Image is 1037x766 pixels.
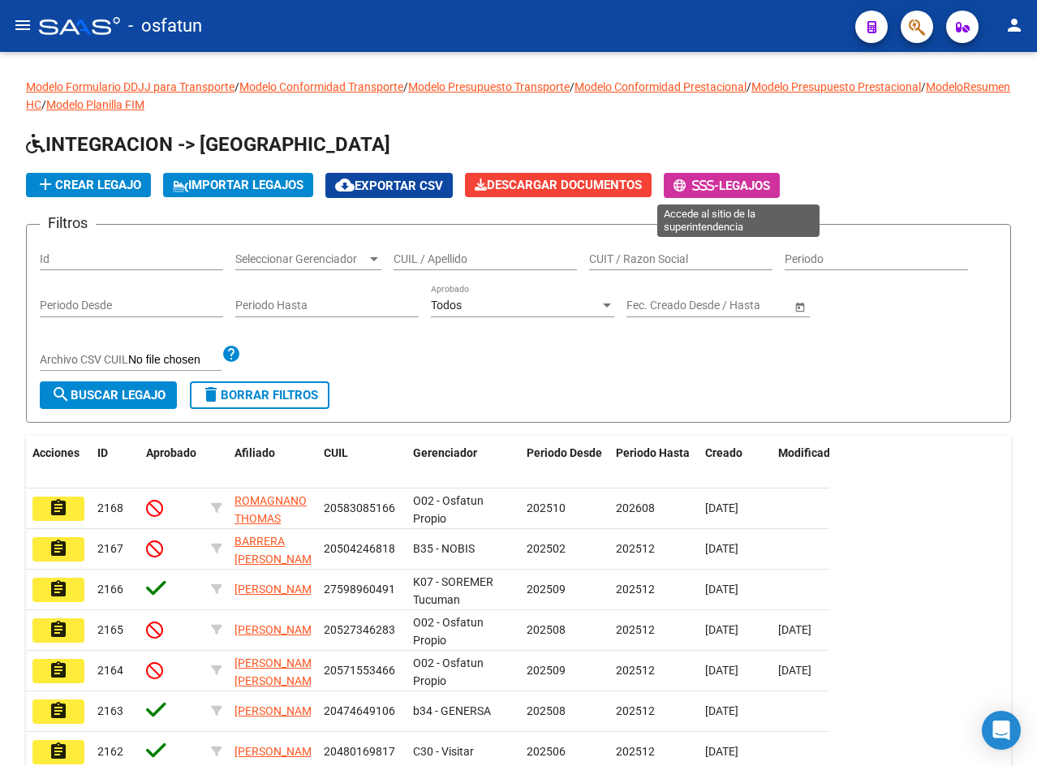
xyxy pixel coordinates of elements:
[705,623,738,636] span: [DATE]
[616,664,655,677] span: 202512
[49,701,68,721] mat-icon: assignment
[97,664,123,677] span: 2164
[324,623,395,636] span: 20527346283
[26,436,91,489] datatable-header-cell: Acciones
[705,542,738,555] span: [DATE]
[616,446,690,459] span: Periodo Hasta
[616,583,655,596] span: 202512
[325,173,453,198] button: Exportar CSV
[705,745,738,758] span: [DATE]
[407,436,520,489] datatable-header-cell: Gerenciador
[527,664,566,677] span: 202509
[475,178,642,192] span: Descargar Documentos
[778,446,837,459] span: Modificado
[413,656,484,688] span: O02 - Osfatun Propio
[46,98,144,111] a: Modelo Planilla FIM
[413,745,474,758] span: C30 - Visitar
[32,446,80,459] span: Acciones
[49,498,68,518] mat-icon: assignment
[1005,15,1024,35] mat-icon: person
[36,178,141,192] span: Crear Legajo
[51,385,71,404] mat-icon: search
[324,542,395,555] span: 20504246818
[26,133,390,156] span: INTEGRACION -> [GEOGRAPHIC_DATA]
[49,539,68,558] mat-icon: assignment
[520,436,609,489] datatable-header-cell: Periodo Desde
[235,446,275,459] span: Afiliado
[235,535,321,566] span: BARRERA [PERSON_NAME]
[13,15,32,35] mat-icon: menu
[324,446,348,459] span: CUIL
[97,501,123,514] span: 2168
[91,436,140,489] datatable-header-cell: ID
[324,745,395,758] span: 20480169817
[527,583,566,596] span: 202509
[772,436,845,489] datatable-header-cell: Modificado
[324,583,395,596] span: 27598960491
[235,583,321,596] span: [PERSON_NAME]
[778,664,811,677] span: [DATE]
[49,661,68,680] mat-icon: assignment
[173,178,303,192] span: IMPORTAR LEGAJOS
[324,704,395,717] span: 20474649106
[616,501,655,514] span: 202608
[140,436,204,489] datatable-header-cell: Aprobado
[616,704,655,717] span: 202512
[26,80,235,93] a: Modelo Formulario DDJJ para Transporte
[228,436,317,489] datatable-header-cell: Afiliado
[413,616,484,648] span: O02 - Osfatun Propio
[40,353,128,366] span: Archivo CSV CUIL
[49,620,68,639] mat-icon: assignment
[49,579,68,599] mat-icon: assignment
[413,494,484,526] span: O02 - Osfatun Propio
[527,623,566,636] span: 202508
[201,385,221,404] mat-icon: delete
[616,542,655,555] span: 202512
[616,623,655,636] span: 202512
[719,179,770,193] span: Legajos
[751,80,921,93] a: Modelo Presupuesto Prestacional
[609,436,699,489] datatable-header-cell: Periodo Hasta
[201,388,318,402] span: Borrar Filtros
[40,212,96,235] h3: Filtros
[431,299,462,312] span: Todos
[699,436,772,489] datatable-header-cell: Creado
[413,542,475,555] span: B35 - NOBIS
[235,656,321,688] span: [PERSON_NAME] [PERSON_NAME]
[413,446,477,459] span: Gerenciador
[616,745,655,758] span: 202512
[778,623,811,636] span: [DATE]
[527,745,566,758] span: 202506
[97,542,123,555] span: 2167
[673,179,719,193] span: -
[527,542,566,555] span: 202502
[527,446,602,459] span: Periodo Desde
[128,353,222,368] input: Archivo CSV CUIL
[40,381,177,409] button: Buscar Legajo
[626,299,686,312] input: Fecha inicio
[97,745,123,758] span: 2162
[664,173,780,198] button: -Legajos
[235,623,321,636] span: [PERSON_NAME]
[527,501,566,514] span: 202510
[408,80,570,93] a: Modelo Presupuesto Transporte
[146,446,196,459] span: Aprobado
[49,742,68,761] mat-icon: assignment
[982,711,1021,750] div: Open Intercom Messenger
[51,388,166,402] span: Buscar Legajo
[235,704,321,717] span: [PERSON_NAME]
[235,252,367,266] span: Seleccionar Gerenciador
[324,501,395,514] span: 20583085166
[97,446,108,459] span: ID
[574,80,747,93] a: Modelo Conformidad Prestacional
[128,8,202,44] span: - osfatun
[791,298,808,315] button: Open calendar
[335,175,355,195] mat-icon: cloud_download
[190,381,329,409] button: Borrar Filtros
[97,583,123,596] span: 2166
[36,174,55,194] mat-icon: add
[317,436,407,489] datatable-header-cell: CUIL
[335,179,443,193] span: Exportar CSV
[699,299,779,312] input: Fecha fin
[235,494,307,526] span: ROMAGNANO THOMAS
